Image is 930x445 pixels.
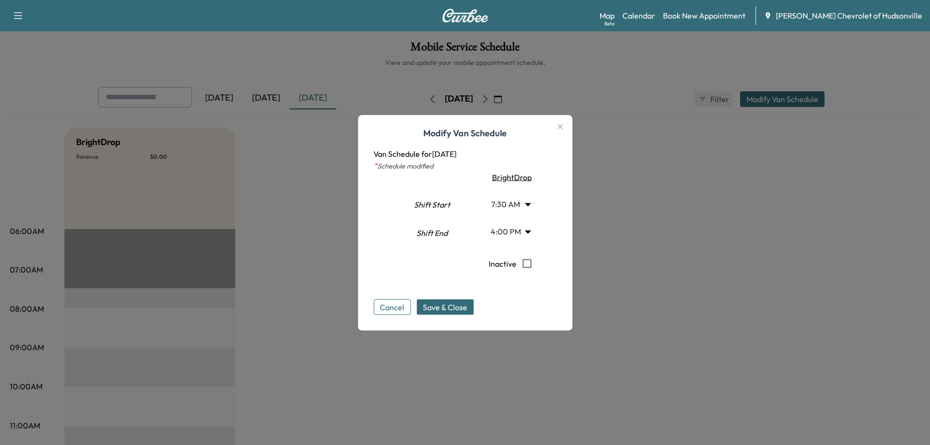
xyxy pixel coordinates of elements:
img: Curbee Logo [442,9,489,22]
span: [PERSON_NAME] Chevrolet of Hudsonville [776,10,922,21]
div: 7:30 AM [481,191,539,218]
div: Beta [604,20,615,27]
div: 4:00 PM [481,218,539,245]
button: Save & Close [416,299,474,315]
a: Calendar [622,10,655,21]
a: MapBeta [599,10,615,21]
p: Schedule modified [373,159,557,171]
span: Save & Close [423,301,467,313]
p: Inactive [489,253,517,274]
div: Shift Start [397,191,467,221]
h1: Modify Van Schedule [373,126,557,148]
div: Shift End [397,223,467,252]
a: Book New Appointment [663,10,745,21]
div: BrightDrop [475,171,545,183]
p: Van Schedule for [DATE] [373,148,557,159]
button: Cancel [373,299,411,315]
